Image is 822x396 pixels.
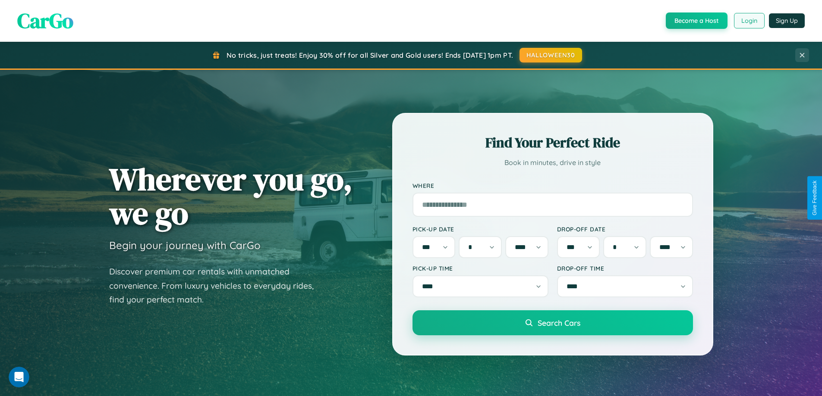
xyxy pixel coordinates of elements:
[413,182,693,189] label: Where
[109,239,261,252] h3: Begin your journey with CarGo
[17,6,73,35] span: CarGo
[109,162,353,230] h1: Wherever you go, we go
[413,225,548,233] label: Pick-up Date
[734,13,765,28] button: Login
[227,51,513,59] span: No tricks, just treats! Enjoy 30% off for all Silver and Gold users! Ends [DATE] 1pm PT.
[413,310,693,335] button: Search Cars
[557,225,693,233] label: Drop-off Date
[812,181,818,215] div: Give Feedback
[666,12,728,29] button: Become a Host
[538,318,580,327] span: Search Cars
[9,367,29,387] iframe: Intercom live chat
[413,265,548,272] label: Pick-up Time
[520,48,582,62] button: HALLOWEEN30
[769,13,805,28] button: Sign Up
[413,133,693,152] h2: Find Your Perfect Ride
[557,265,693,272] label: Drop-off Time
[413,156,693,169] p: Book in minutes, drive in style
[109,265,325,307] p: Discover premium car rentals with unmatched convenience. From luxury vehicles to everyday rides, ...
